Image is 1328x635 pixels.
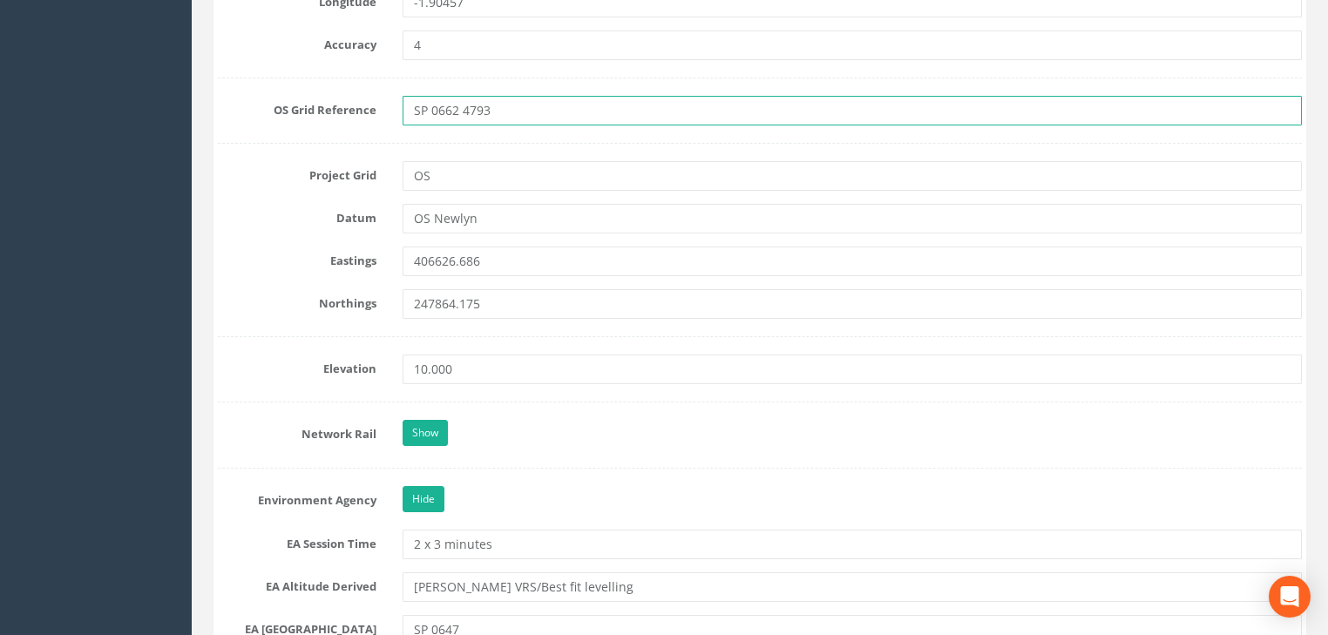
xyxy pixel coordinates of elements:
label: EA Session Time [205,530,390,552]
label: Project Grid [205,161,390,184]
label: Eastings [205,247,390,269]
label: Network Rail [205,420,390,442]
label: OS Grid Reference [205,96,390,118]
a: Hide [403,486,444,512]
label: Environment Agency [205,486,390,509]
label: Northings [205,289,390,312]
label: Elevation [205,355,390,377]
div: Open Intercom Messenger [1269,576,1311,618]
label: Accuracy [205,30,390,53]
label: Datum [205,204,390,226]
label: EA Altitude Derived [205,572,390,595]
a: Show [403,420,448,446]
